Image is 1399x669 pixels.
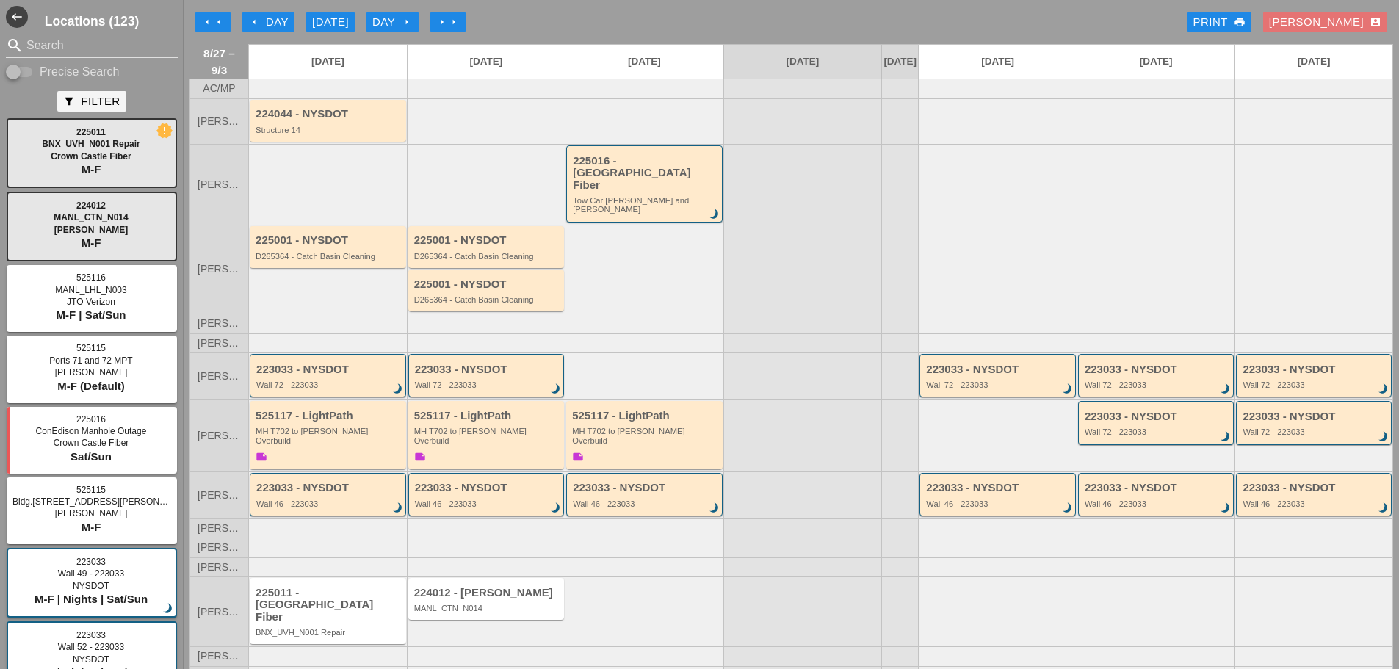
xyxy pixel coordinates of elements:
span: BNX_UVH_N001 Repair [42,139,140,149]
i: brightness_3 [1375,500,1392,516]
div: 223033 - NYSDOT [415,482,560,494]
span: JTO Verizon [67,297,115,307]
div: Structure 14 [256,126,402,134]
div: 225001 - NYSDOT [414,234,561,247]
i: arrow_left [248,16,260,28]
a: [DATE] [724,45,882,79]
i: brightness_3 [1375,429,1392,445]
i: brightness_3 [1375,381,1392,397]
div: 223033 - NYSDOT [1243,411,1387,423]
span: [PERSON_NAME] [198,651,241,662]
span: M-F [82,163,101,176]
div: 225011 - [GEOGRAPHIC_DATA] Fiber [256,587,402,623]
div: 225016 - [GEOGRAPHIC_DATA] Fiber [573,155,718,192]
div: [DATE] [312,14,349,31]
span: Sat/Sun [71,450,112,463]
span: [PERSON_NAME] [198,116,241,127]
a: [DATE] [1077,45,1235,79]
span: [PERSON_NAME] [198,264,241,275]
div: Print [1193,14,1246,31]
label: Precise Search [40,65,120,79]
div: Wall 46 - 223033 [573,499,718,508]
div: 224044 - NYSDOT [256,108,402,120]
div: Wall 72 - 223033 [1243,380,1387,389]
span: Crown Castle Fiber [54,438,129,448]
input: Search [26,34,157,57]
i: search [6,37,24,54]
div: 223033 - NYSDOT [256,482,402,494]
div: MANL_CTN_N014 [414,604,561,612]
span: MANL_CTN_N014 [54,212,128,223]
span: M-F (Default) [57,380,125,392]
span: ConEdison Manhole Outage [36,426,147,436]
button: Filter [57,91,126,112]
i: new_releases [158,124,171,137]
span: 8/27 – 9/3 [198,45,241,79]
div: D265364 - Catch Basin Cleaning [414,252,561,261]
button: [DATE] [306,12,355,32]
a: [DATE] [1235,45,1392,79]
div: 223033 - NYSDOT [573,482,718,494]
div: Tow Car Broome and Willett [573,196,718,214]
i: brightness_3 [548,381,564,397]
span: [PERSON_NAME] [55,367,128,377]
div: Filter [63,93,120,110]
div: [PERSON_NAME] [1269,14,1381,31]
span: [PERSON_NAME] [198,430,241,441]
span: 225016 [76,414,106,424]
i: note [414,451,426,463]
i: note [572,451,584,463]
div: 223033 - NYSDOT [1243,482,1387,494]
a: [DATE] [408,45,565,79]
span: [PERSON_NAME] [198,607,241,618]
div: MH T702 to Boldyn MH Overbuild [256,427,402,445]
span: M-F | Nights | Sat/Sun [35,593,148,605]
i: brightness_3 [1218,429,1234,445]
a: [DATE] [919,45,1077,79]
div: MH T702 to Boldyn MH Overbuild [572,427,719,445]
div: Wall 72 - 223033 [926,380,1071,389]
i: arrow_right [401,16,413,28]
div: 223033 - NYSDOT [1085,482,1230,494]
i: brightness_3 [706,206,723,223]
div: 223033 - NYSDOT [1085,411,1230,423]
span: 223033 [76,630,106,640]
i: west [6,6,28,28]
i: arrow_right [448,16,460,28]
span: Wall 49 - 223033 [58,568,124,579]
span: M-F [82,521,101,533]
i: brightness_3 [390,381,406,397]
a: [DATE] [882,45,918,79]
span: MANL_LHL_N003 [55,285,126,295]
span: NYSDOT [73,581,109,591]
button: Day [242,12,294,32]
i: account_box [1370,16,1381,28]
div: 223033 - NYSDOT [1243,364,1387,376]
button: Shrink Sidebar [6,6,28,28]
div: D265364 - Catch Basin Cleaning [414,295,561,304]
span: 525115 [76,485,106,495]
div: 224012 - [PERSON_NAME] [414,587,561,599]
span: [PERSON_NAME] [198,318,241,329]
span: [PERSON_NAME] [55,508,128,518]
div: Wall 46 - 223033 [256,499,402,508]
span: [PERSON_NAME] [54,225,129,235]
span: Ports 71 and 72 MPT [49,355,132,366]
span: 224012 [76,200,106,211]
div: Wall 72 - 223033 [415,380,560,389]
div: BNX_UVH_N001 Repair [256,628,402,637]
div: 525117 - LightPath [414,410,561,422]
i: arrow_right [436,16,448,28]
span: [PERSON_NAME] [198,562,241,573]
button: Day [366,12,419,32]
div: 223033 - NYSDOT [926,482,1071,494]
i: note [256,451,267,463]
div: 525117 - LightPath [256,410,402,422]
i: arrow_left [201,16,213,28]
div: MH T702 to Boldyn MH Overbuild [414,427,561,445]
span: Wall 52 - 223033 [58,642,124,652]
div: 223033 - NYSDOT [926,364,1071,376]
span: [PERSON_NAME] [198,338,241,349]
span: [PERSON_NAME] [198,179,241,190]
i: brightness_3 [706,500,723,516]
